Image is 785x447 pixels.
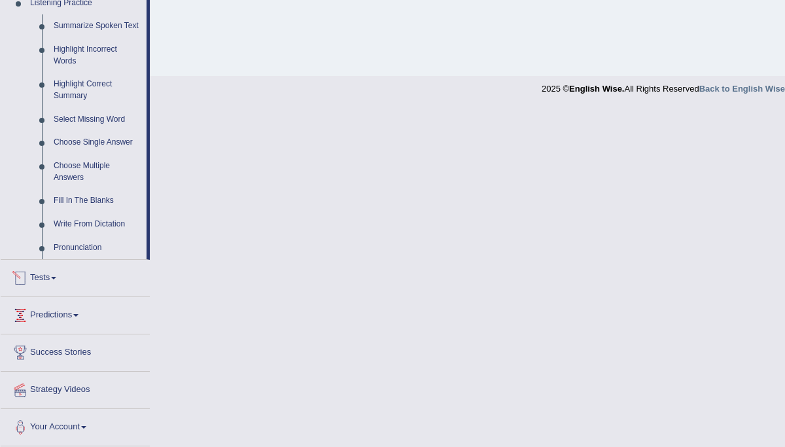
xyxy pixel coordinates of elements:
[48,236,147,260] a: Pronunciation
[1,334,150,367] a: Success Stories
[699,84,785,94] a: Back to English Wise
[48,213,147,236] a: Write From Dictation
[1,409,150,442] a: Your Account
[48,73,147,107] a: Highlight Correct Summary
[48,38,147,73] a: Highlight Incorrect Words
[48,108,147,132] a: Select Missing Word
[1,297,150,330] a: Predictions
[48,131,147,154] a: Choose Single Answer
[48,189,147,213] a: Fill In The Blanks
[569,84,624,94] strong: English Wise.
[48,14,147,38] a: Summarize Spoken Text
[48,154,147,189] a: Choose Multiple Answers
[542,76,785,95] div: 2025 © All Rights Reserved
[1,372,150,404] a: Strategy Videos
[1,260,150,293] a: Tests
